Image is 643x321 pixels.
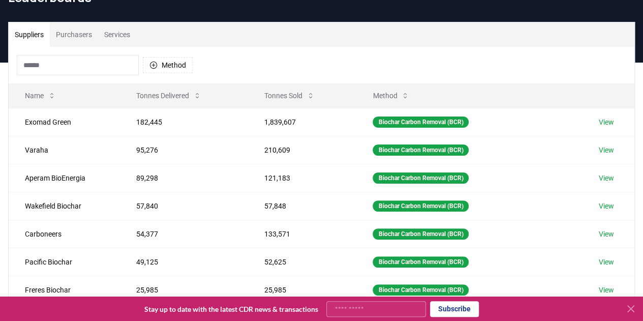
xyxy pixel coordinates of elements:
td: 182,445 [120,108,248,136]
td: Wakefield Biochar [9,192,120,220]
td: 57,848 [248,192,357,220]
a: View [599,201,614,211]
button: Tonnes Sold [256,85,323,106]
a: View [599,229,614,239]
td: Pacific Biochar [9,248,120,276]
button: Purchasers [50,22,98,47]
td: 25,985 [120,276,248,304]
td: 95,276 [120,136,248,164]
a: View [599,117,614,127]
td: 121,183 [248,164,357,192]
td: 49,125 [120,248,248,276]
div: Biochar Carbon Removal (BCR) [373,228,469,240]
a: View [599,285,614,295]
button: Suppliers [9,22,50,47]
div: Biochar Carbon Removal (BCR) [373,284,469,296]
td: 133,571 [248,220,357,248]
td: 89,298 [120,164,248,192]
button: Method [143,57,193,73]
td: 210,609 [248,136,357,164]
button: Tonnes Delivered [128,85,209,106]
div: Biochar Carbon Removal (BCR) [373,144,469,156]
a: View [599,173,614,183]
button: Method [364,85,417,106]
div: Biochar Carbon Removal (BCR) [373,256,469,268]
button: Services [98,22,136,47]
a: View [599,145,614,155]
div: Biochar Carbon Removal (BCR) [373,116,469,128]
td: Varaha [9,136,120,164]
a: View [599,257,614,267]
td: Freres Biochar [9,276,120,304]
div: Biochar Carbon Removal (BCR) [373,172,469,184]
td: Carboneers [9,220,120,248]
td: 57,840 [120,192,248,220]
td: Exomad Green [9,108,120,136]
td: Aperam BioEnergia [9,164,120,192]
td: 25,985 [248,276,357,304]
td: 1,839,607 [248,108,357,136]
button: Name [17,85,64,106]
div: Biochar Carbon Removal (BCR) [373,200,469,212]
td: 54,377 [120,220,248,248]
td: 52,625 [248,248,357,276]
